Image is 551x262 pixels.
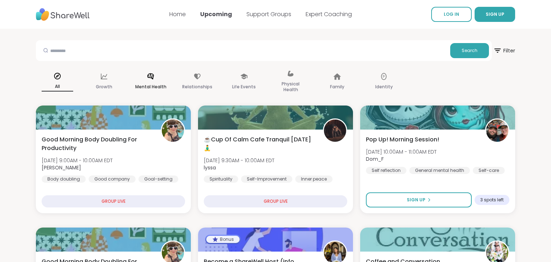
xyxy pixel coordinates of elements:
p: Identity [375,83,393,91]
button: Sign Up [366,192,472,207]
div: Goal-setting [138,176,178,183]
span: Pop Up! Morning Session! [366,135,439,144]
img: ShareWell Nav Logo [36,5,90,24]
p: Relationships [182,83,212,91]
a: Home [169,10,186,18]
a: Support Groups [246,10,291,18]
b: [PERSON_NAME] [42,164,81,171]
div: GROUP LIVE [42,195,185,207]
button: Filter [493,40,515,61]
p: Life Events [232,83,256,91]
b: lyssa [204,164,216,171]
a: Upcoming [200,10,232,18]
img: Dom_F [486,120,508,142]
span: 3 spots left [480,197,504,203]
img: lyssa [324,120,346,142]
span: Good Morning Body Doubling For Productivity [42,135,153,153]
div: General mental health [409,167,470,174]
div: Bonus [206,236,240,243]
span: [DATE] 9:30AM - 10:00AM EDT [204,157,274,164]
div: Spirituality [204,176,238,183]
img: Adrienne_QueenOfTheDawn [162,120,184,142]
p: Physical Health [275,80,306,94]
p: All [42,82,73,92]
div: Self-Improvement [241,176,292,183]
span: Sign Up [407,197,425,203]
p: Growth [96,83,112,91]
span: LOG IN [444,11,459,17]
span: [DATE] 9:00AM - 10:00AM EDT [42,157,113,164]
span: Search [462,47,477,54]
b: Dom_F [366,155,384,163]
div: Inner peace [295,176,333,183]
a: LOG IN [431,7,472,22]
span: SIGN UP [486,11,504,17]
p: Mental Health [135,83,166,91]
button: Search [450,43,489,58]
button: SIGN UP [475,7,515,22]
div: Good company [89,176,136,183]
p: Family [330,83,344,91]
span: [DATE] 10:00AM - 11:00AM EDT [366,148,437,155]
span: Filter [493,42,515,59]
a: Expert Coaching [306,10,352,18]
span: ☕️Cup Of Calm Cafe Tranquil [DATE]🧘‍♂️ [204,135,315,153]
div: Self-care [473,167,505,174]
div: Self reflection [366,167,406,174]
div: Body doubling [42,176,86,183]
div: GROUP LIVE [204,195,347,207]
